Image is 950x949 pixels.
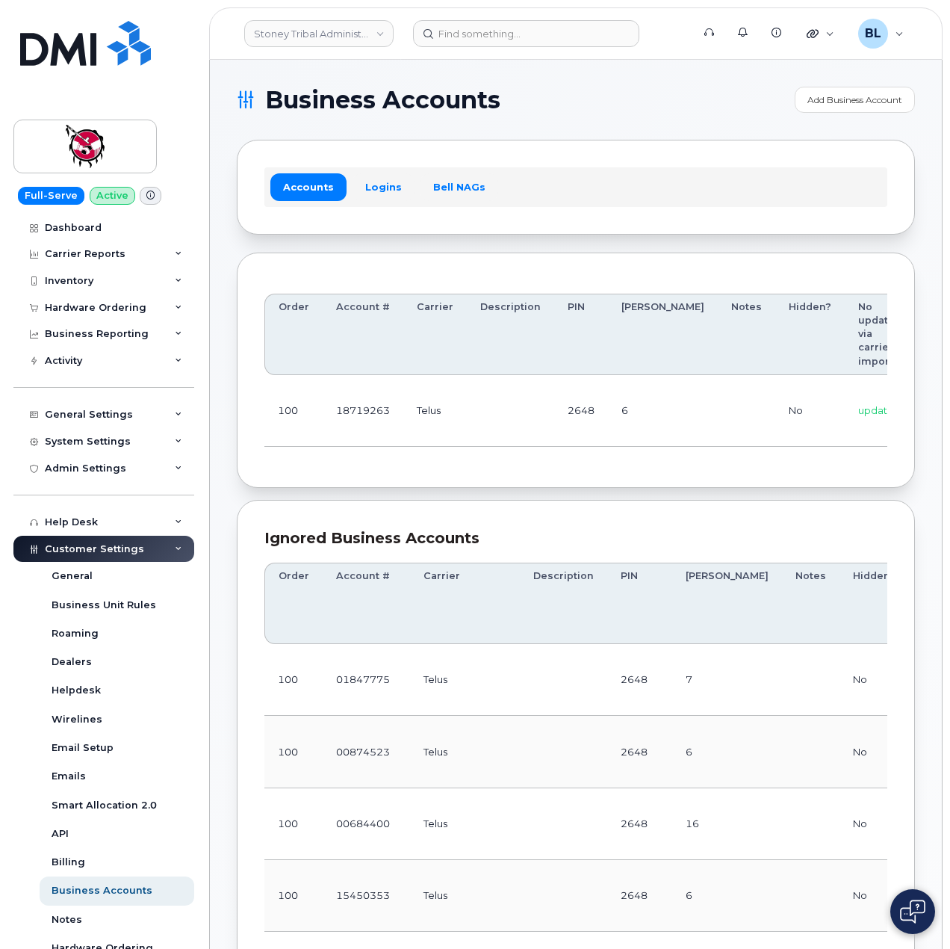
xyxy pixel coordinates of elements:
[467,294,554,375] th: Description
[264,788,323,860] td: 100
[858,404,894,416] span: update
[403,375,467,447] td: Telus
[323,788,410,860] td: 00684400
[323,860,410,932] td: 15450353
[839,788,909,860] td: No
[410,788,520,860] td: Telus
[607,644,672,716] td: 2648
[775,294,845,375] th: Hidden?
[672,788,782,860] td: 16
[520,563,607,644] th: Description
[403,294,467,375] th: Carrier
[265,89,500,111] span: Business Accounts
[264,860,323,932] td: 100
[410,644,520,716] td: Telus
[608,294,718,375] th: [PERSON_NAME]
[270,173,347,200] a: Accounts
[672,644,782,716] td: 7
[845,294,914,375] th: No updates via carrier import
[410,716,520,788] td: Telus
[782,563,839,644] th: Notes
[323,294,403,375] th: Account #
[264,716,323,788] td: 100
[607,563,672,644] th: PIN
[607,716,672,788] td: 2648
[795,87,915,113] a: Add Business Account
[718,294,775,375] th: Notes
[839,716,909,788] td: No
[264,375,323,447] td: 100
[607,788,672,860] td: 2648
[554,294,608,375] th: PIN
[839,563,909,644] th: Hidden?
[264,294,323,375] th: Order
[264,644,323,716] td: 100
[672,563,782,644] th: [PERSON_NAME]
[410,860,520,932] td: Telus
[264,528,887,549] div: Ignored Business Accounts
[323,563,410,644] th: Account #
[607,860,672,932] td: 2648
[775,375,845,447] td: No
[608,375,718,447] td: 6
[323,716,410,788] td: 00874523
[672,860,782,932] td: 6
[672,716,782,788] td: 6
[410,563,520,644] th: Carrier
[420,173,498,200] a: Bell NAGs
[554,375,608,447] td: 2648
[323,375,403,447] td: 18719263
[353,173,415,200] a: Logins
[839,644,909,716] td: No
[323,644,410,716] td: 01847775
[264,563,323,644] th: Order
[839,860,909,932] td: No
[900,900,925,924] img: Open chat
